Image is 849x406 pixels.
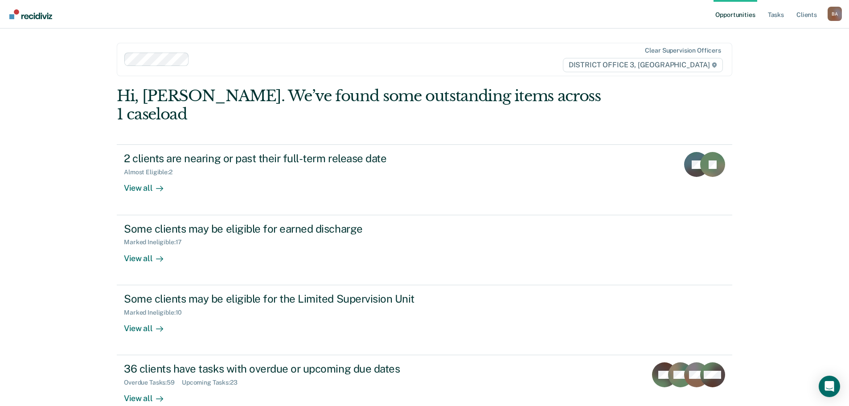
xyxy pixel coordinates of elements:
div: Some clients may be eligible for the Limited Supervision Unit [124,292,437,305]
a: Some clients may be eligible for earned dischargeMarked Ineligible:17View all [117,215,732,285]
div: Clear supervision officers [645,47,721,54]
div: View all [124,176,174,193]
div: Almost Eligible : 2 [124,168,180,176]
div: 2 clients are nearing or past their full-term release date [124,152,437,165]
div: Marked Ineligible : 10 [124,309,189,316]
button: Profile dropdown button [828,7,842,21]
div: Marked Ineligible : 17 [124,238,189,246]
div: View all [124,246,174,263]
span: DISTRICT OFFICE 3, [GEOGRAPHIC_DATA] [563,58,723,72]
div: Overdue Tasks : 59 [124,379,182,386]
div: B A [828,7,842,21]
div: View all [124,316,174,333]
div: Hi, [PERSON_NAME]. We’ve found some outstanding items across 1 caseload [117,87,609,123]
img: Recidiviz [9,9,52,19]
div: Open Intercom Messenger [819,376,840,397]
div: Some clients may be eligible for earned discharge [124,222,437,235]
div: View all [124,386,174,404]
div: Upcoming Tasks : 23 [182,379,245,386]
a: Some clients may be eligible for the Limited Supervision UnitMarked Ineligible:10View all [117,285,732,355]
a: 2 clients are nearing or past their full-term release dateAlmost Eligible:2View all [117,144,732,215]
div: 36 clients have tasks with overdue or upcoming due dates [124,362,437,375]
